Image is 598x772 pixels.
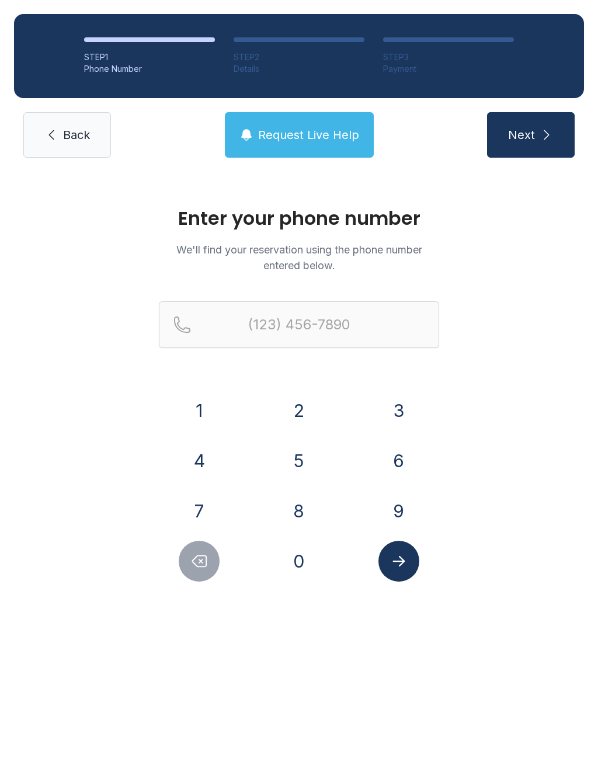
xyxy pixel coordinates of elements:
[63,127,90,143] span: Back
[179,440,220,481] button: 4
[84,51,215,63] div: STEP 1
[159,301,439,348] input: Reservation phone number
[378,440,419,481] button: 6
[179,491,220,531] button: 7
[258,127,359,143] span: Request Live Help
[159,242,439,273] p: We'll find your reservation using the phone number entered below.
[378,390,419,431] button: 3
[383,63,514,75] div: Payment
[279,541,319,582] button: 0
[279,440,319,481] button: 5
[179,390,220,431] button: 1
[159,209,439,228] h1: Enter your phone number
[234,51,364,63] div: STEP 2
[508,127,535,143] span: Next
[84,63,215,75] div: Phone Number
[179,541,220,582] button: Delete number
[279,390,319,431] button: 2
[383,51,514,63] div: STEP 3
[234,63,364,75] div: Details
[378,491,419,531] button: 9
[378,541,419,582] button: Submit lookup form
[279,491,319,531] button: 8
